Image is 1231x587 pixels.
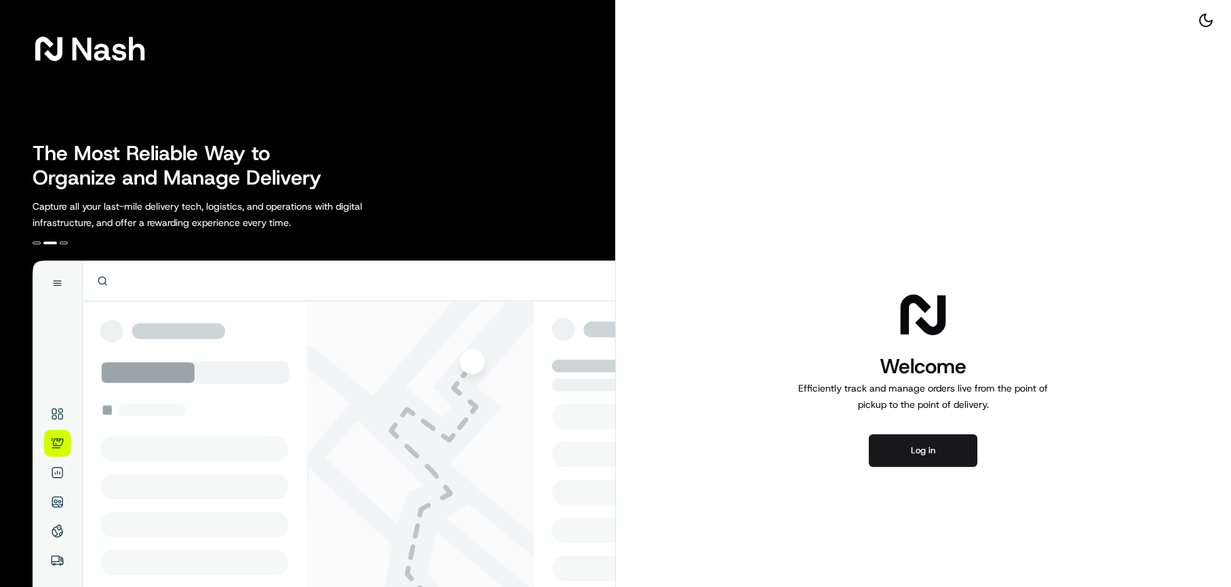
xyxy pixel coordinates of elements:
[33,141,336,190] h2: The Most Reliable Way to Organize and Manage Delivery
[869,434,977,467] button: Log in
[793,380,1053,413] p: Efficiently track and manage orders live from the point of pickup to the point of delivery.
[71,35,146,62] span: Nash
[33,198,423,231] p: Capture all your last-mile delivery tech, logistics, and operations with digital infrastructure, ...
[793,353,1053,380] h1: Welcome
